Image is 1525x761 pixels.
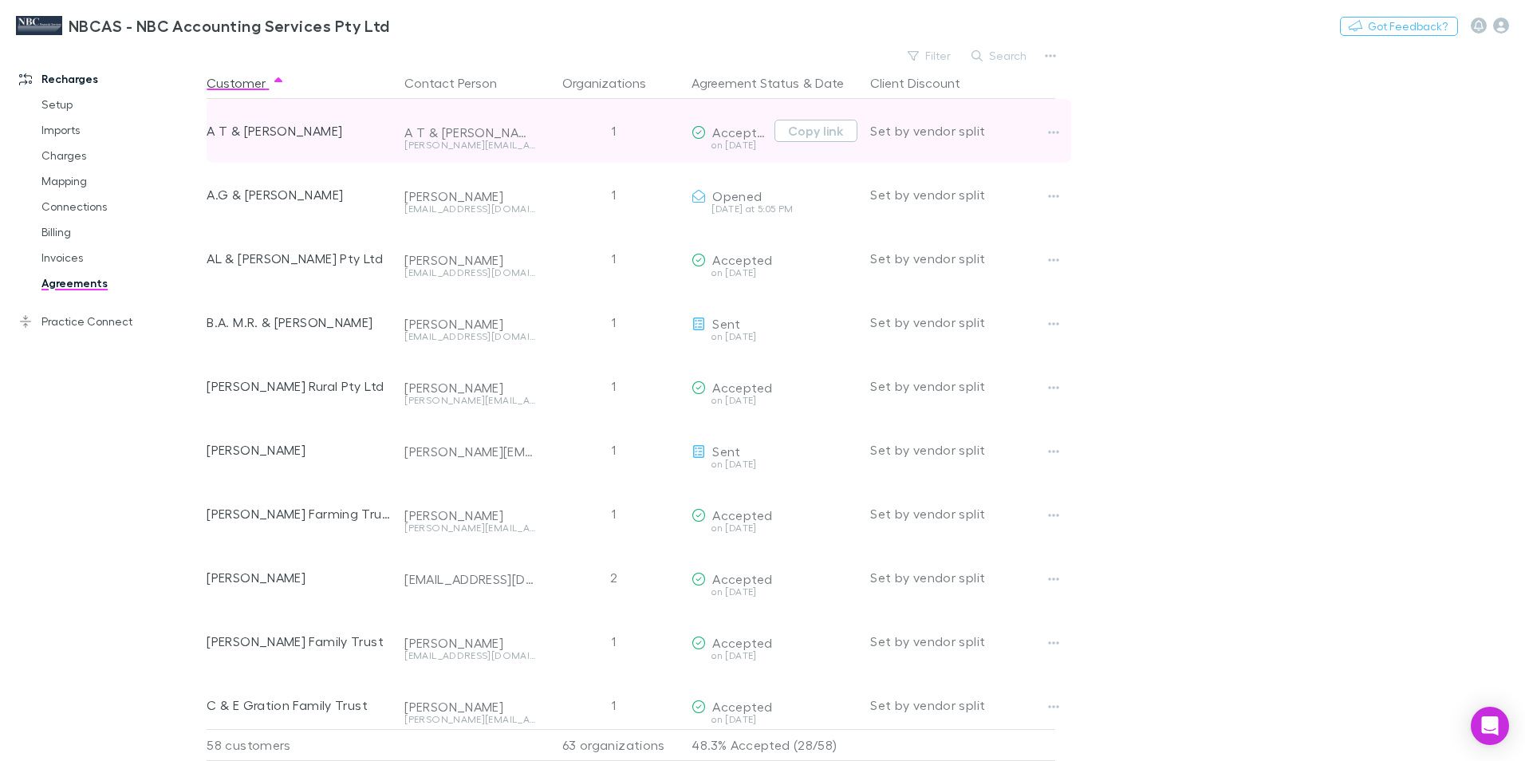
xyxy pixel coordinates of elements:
button: Filter [900,46,960,65]
div: on [DATE] [692,715,857,724]
div: [EMAIL_ADDRESS][DOMAIN_NAME] [404,571,535,587]
a: Connections [26,194,215,219]
span: Accepted [712,507,772,522]
div: 1 [542,609,685,673]
p: 48.3% Accepted (28/58) [692,730,857,760]
div: Set by vendor split [870,290,1055,354]
button: Date [815,67,844,99]
div: A T & [PERSON_NAME] [207,99,392,163]
div: on [DATE] [692,140,768,150]
div: [PERSON_NAME] [207,418,392,482]
div: [PERSON_NAME] Farming Trust [207,482,392,546]
div: 1 [542,354,685,418]
div: [EMAIL_ADDRESS][DOMAIN_NAME] [404,651,535,660]
div: on [DATE] [692,651,857,660]
div: on [DATE] [692,332,857,341]
div: [PERSON_NAME] [404,316,535,332]
div: Set by vendor split [870,418,1055,482]
span: Accepted [712,380,772,395]
button: Got Feedback? [1340,17,1458,36]
div: Set by vendor split [870,99,1055,163]
div: Set by vendor split [870,546,1055,609]
img: NBCAS - NBC Accounting Services Pty Ltd's Logo [16,16,62,35]
div: on [DATE] [692,396,857,405]
div: 63 organizations [542,729,685,761]
div: [EMAIL_ADDRESS][DOMAIN_NAME] [404,268,535,278]
div: 1 [542,163,685,227]
div: [PERSON_NAME] Rural Pty Ltd [207,354,392,418]
div: [DATE] at 5:05 PM [692,204,857,214]
div: [PERSON_NAME][EMAIL_ADDRESS][DOMAIN_NAME] [404,444,535,459]
a: Recharges [3,66,215,92]
div: on [DATE] [692,523,857,533]
span: Opened [712,188,762,203]
div: [PERSON_NAME] [207,546,392,609]
div: 2 [542,546,685,609]
div: [PERSON_NAME] [404,635,535,651]
button: Contact Person [404,67,516,99]
a: Imports [26,117,215,143]
a: Setup [26,92,215,117]
div: [PERSON_NAME] [404,507,535,523]
div: [PERSON_NAME][EMAIL_ADDRESS][DOMAIN_NAME] [404,140,535,150]
div: [PERSON_NAME] [404,380,535,396]
div: [PERSON_NAME][EMAIL_ADDRESS][DOMAIN_NAME] [404,396,535,405]
div: [PERSON_NAME] Family Trust [207,609,392,673]
div: Set by vendor split [870,482,1055,546]
a: Charges [26,143,215,168]
a: Practice Connect [3,309,215,334]
div: C & E Gration Family Trust [207,673,392,737]
button: Customer [207,67,285,99]
a: Agreements [26,270,215,296]
div: AL & [PERSON_NAME] Pty Ltd [207,227,392,290]
div: Set by vendor split [870,354,1055,418]
div: [PERSON_NAME] [404,188,535,204]
div: on [DATE] [692,587,857,597]
div: [EMAIL_ADDRESS][DOMAIN_NAME] [404,204,535,214]
div: Set by vendor split [870,163,1055,227]
span: Accepted [712,635,772,650]
button: Copy link [774,120,857,142]
button: Agreement Status [692,67,799,99]
div: 1 [542,99,685,163]
h3: NBCAS - NBC Accounting Services Pty Ltd [69,16,390,35]
div: 1 [542,673,685,737]
div: A T & [PERSON_NAME] [404,124,535,140]
span: Accepted [712,699,772,714]
span: Sent [712,444,740,459]
div: on [DATE] [692,268,857,278]
a: Invoices [26,245,215,270]
div: & [692,67,857,99]
span: Accepted [712,124,772,140]
span: Accepted [712,571,772,586]
div: on [DATE] [692,459,857,469]
div: [EMAIL_ADDRESS][DOMAIN_NAME] [404,332,535,341]
div: Set by vendor split [870,673,1055,737]
div: B.A. M.R. & [PERSON_NAME] [207,290,392,354]
span: Sent [712,316,740,331]
a: Billing [26,219,215,245]
span: Accepted [712,252,772,267]
div: Open Intercom Messenger [1471,707,1509,745]
div: 1 [542,418,685,482]
div: [PERSON_NAME][EMAIL_ADDRESS][DOMAIN_NAME] [404,523,535,533]
div: [PERSON_NAME] [404,252,535,268]
div: 1 [542,482,685,546]
a: NBCAS - NBC Accounting Services Pty Ltd [6,6,400,45]
div: 58 customers [207,729,398,761]
a: Mapping [26,168,215,194]
button: Client Discount [870,67,979,99]
div: A.G & [PERSON_NAME] [207,163,392,227]
div: 1 [542,290,685,354]
div: [PERSON_NAME][EMAIL_ADDRESS][DOMAIN_NAME] [404,715,535,724]
button: Search [963,46,1036,65]
div: [PERSON_NAME] [404,699,535,715]
div: Set by vendor split [870,609,1055,673]
div: 1 [542,227,685,290]
div: Set by vendor split [870,227,1055,290]
button: Organizations [562,67,665,99]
